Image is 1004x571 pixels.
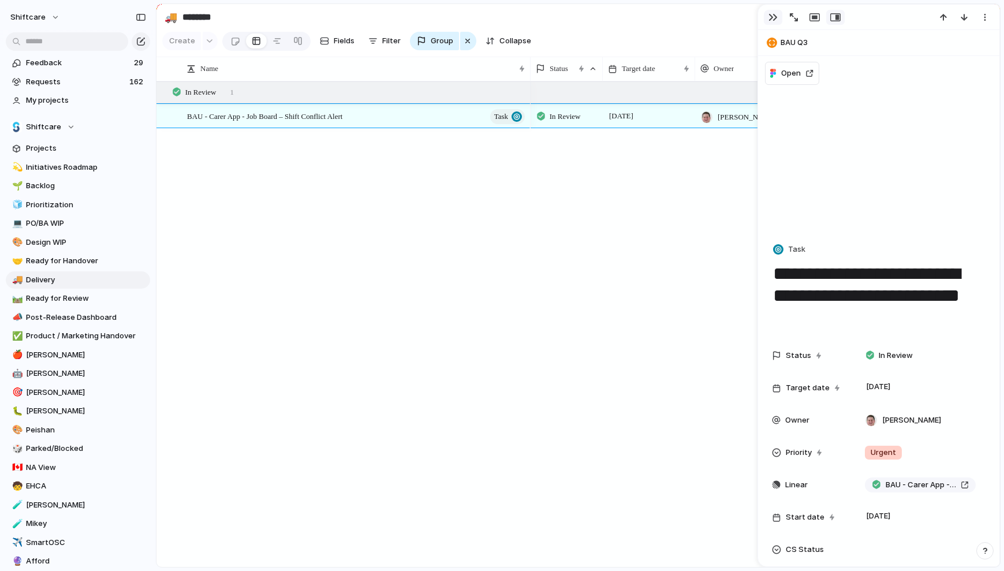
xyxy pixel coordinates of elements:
div: 🍎 [12,348,20,361]
span: In Review [185,87,217,98]
div: 🤝 [12,255,20,268]
div: 🚚 [165,9,177,25]
span: Parked/Blocked [26,443,146,454]
span: Linear [785,479,808,491]
div: 🚚 [12,273,20,286]
button: 🧒 [10,480,22,492]
div: 💫 [12,161,20,174]
a: 📣Post-Release Dashboard [6,309,150,326]
button: Task [490,109,525,124]
span: Task [788,244,805,255]
span: 1 [230,87,234,98]
a: 🤝Ready for Handover [6,252,150,270]
div: 🌱Backlog [6,177,150,195]
button: 🧊 [10,199,22,211]
div: ✅ [12,330,20,343]
button: BAU Q3 [763,33,994,52]
span: [PERSON_NAME] [718,111,777,123]
div: 🐛 [12,405,20,418]
div: 🔮Afford [6,553,150,570]
span: Design WIP [26,237,146,248]
span: Filter [382,35,401,47]
button: 🌱 [10,180,22,192]
a: 💫Initiatives Roadmap [6,159,150,176]
span: 162 [129,76,145,88]
span: Owner [785,415,809,426]
span: Ready for Handover [26,255,146,267]
span: Priority [786,447,812,458]
a: ✅Product / Marketing Handover [6,327,150,345]
span: Target date [622,63,655,74]
a: 💻PO/BA WIP [6,215,150,232]
a: 🎯[PERSON_NAME] [6,384,150,401]
span: Initiatives Roadmap [26,162,146,173]
span: Name [200,63,218,74]
span: Mikey [26,518,146,529]
span: Backlog [26,180,146,192]
span: PO/BA WIP [26,218,146,229]
button: 🚚 [162,8,180,27]
span: BAU - Carer App - Job Board – Shift Conflict Alert [187,109,342,122]
a: 🧒EHCA [6,477,150,495]
div: 🤖[PERSON_NAME] [6,365,150,382]
a: My projects [6,92,150,109]
button: 📣 [10,312,22,323]
span: Shiftcare [26,121,61,133]
a: BAU - Carer App - Job Board – Shift Conflict Alert [865,477,976,492]
span: Product / Marketing Handover [26,330,146,342]
div: ✈️ [12,536,20,549]
span: Start date [786,512,824,523]
span: In Review [879,350,913,361]
a: Projects [6,140,150,157]
span: Open [781,68,801,79]
button: 💫 [10,162,22,173]
div: 🔮 [12,555,20,568]
span: Urgent [871,447,896,458]
span: [DATE] [863,509,894,523]
span: Delivery [26,274,146,286]
button: 🔮 [10,555,22,567]
button: 🐛 [10,405,22,417]
span: Afford [26,555,146,567]
div: 🧪 [12,498,20,512]
button: Collapse [481,32,536,50]
button: Filter [364,32,405,50]
button: ✅ [10,330,22,342]
span: [PERSON_NAME] [26,349,146,361]
div: 🎨Peishan [6,421,150,439]
button: shiftcare [5,8,66,27]
span: Ready for Review [26,293,146,304]
button: Open [765,62,819,85]
div: 💻 [12,217,20,230]
span: Peishan [26,424,146,436]
div: 🍎[PERSON_NAME] [6,346,150,364]
a: 🚚Delivery [6,271,150,289]
span: Requests [26,76,126,88]
span: BAU Q3 [781,37,994,48]
div: 📣 [12,311,20,324]
button: 🤝 [10,255,22,267]
a: 🎨Design WIP [6,234,150,251]
div: 🛤️ [12,292,20,305]
span: Feedback [26,57,130,69]
span: Status [786,350,811,361]
span: [PERSON_NAME] [26,405,146,417]
a: 🎲Parked/Blocked [6,440,150,457]
span: NA View [26,462,146,473]
button: 🛤️ [10,293,22,304]
span: [PERSON_NAME] [26,387,146,398]
span: Status [550,63,568,74]
button: 🤖 [10,368,22,379]
div: 🇨🇦 [12,461,20,474]
span: SmartOSC [26,537,146,548]
a: 🧊Prioritization [6,196,150,214]
div: 🇨🇦NA View [6,459,150,476]
span: Collapse [499,35,531,47]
